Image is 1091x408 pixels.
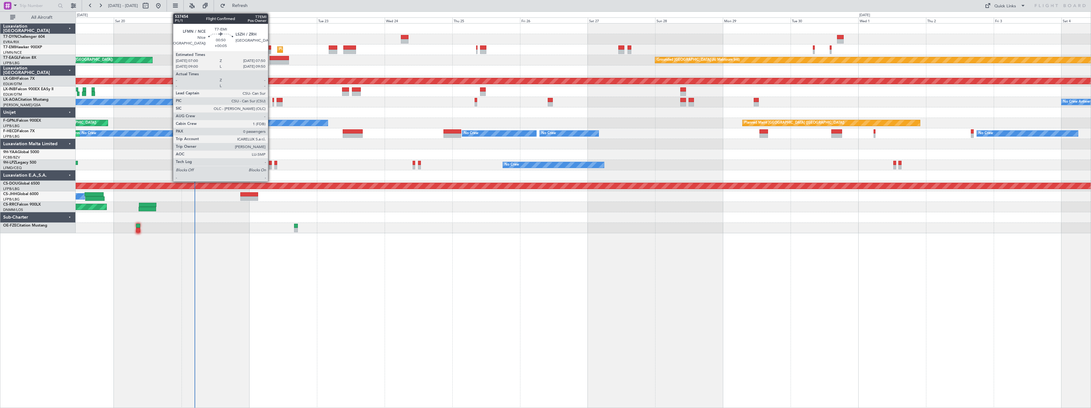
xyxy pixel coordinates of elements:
div: Grounded [GEOGRAPHIC_DATA] (Al Maktoum Intl) [657,55,740,65]
a: LFMN/NCE [3,50,22,55]
span: 9H-LPZ [3,161,16,165]
a: LX-AOACitation Mustang [3,98,49,102]
a: F-GPNJFalcon 900EX [3,119,41,123]
div: No Crew [228,118,243,128]
div: Fri 26 [520,17,588,23]
div: Fri 19 [46,17,114,23]
a: LFPB/LBG [3,187,20,191]
div: [DATE] [77,13,88,18]
div: No Crew [978,129,993,138]
span: Refresh [227,3,253,8]
div: No Crew [541,129,556,138]
button: All Aircraft [7,12,69,23]
a: DNMM/LOS [3,207,23,212]
span: LX-INB [3,87,16,91]
a: T7-DYNChallenger 604 [3,35,45,39]
div: [DATE] [859,13,870,18]
a: LX-INBFalcon 900EX EASy II [3,87,53,91]
div: Tue 30 [791,17,858,23]
a: EVRA/RIX [3,40,19,44]
div: Wed 1 [858,17,926,23]
span: F-HECD [3,129,17,133]
div: Wed 24 [385,17,452,23]
div: Mon 29 [723,17,791,23]
a: LFPB/LBG [3,197,20,202]
span: T7-EMI [3,45,16,49]
div: Quick Links [994,3,1016,10]
div: No Crew [504,160,519,170]
a: CS-JHHGlobal 6000 [3,192,38,196]
span: CS-JHH [3,192,17,196]
a: LFPB/LBG [3,61,20,65]
div: Sat 27 [588,17,655,23]
a: FCBB/BZV [3,155,20,160]
span: [DATE] - [DATE] [108,3,138,9]
div: Mon 22 [249,17,317,23]
span: LX-AOA [3,98,18,102]
span: CS-DOU [3,182,18,186]
input: Trip Number [19,1,56,10]
span: 9H-YAA [3,150,17,154]
div: Planned Maint [GEOGRAPHIC_DATA] ([GEOGRAPHIC_DATA]) [744,118,844,128]
a: OE-FZECitation Mustang [3,224,47,228]
a: LFPB/LBG [3,124,20,128]
a: 9H-YAAGlobal 5000 [3,150,39,154]
span: T7-DYN [3,35,17,39]
div: Planned Maint [GEOGRAPHIC_DATA] [279,45,340,54]
a: 9H-LPZLegacy 500 [3,161,36,165]
span: LX-GBH [3,77,17,81]
button: Quick Links [982,1,1029,11]
div: No Crew [82,129,96,138]
a: CS-RRCFalcon 900LX [3,203,41,207]
a: [PERSON_NAME]/QSA [3,103,41,107]
div: Tue 23 [317,17,385,23]
div: Fri 3 [994,17,1061,23]
div: Sat 20 [114,17,182,23]
div: Thu 2 [926,17,994,23]
span: All Aircraft [17,15,67,20]
div: Sun 28 [655,17,723,23]
a: LFPB/LBG [3,134,20,139]
div: Sun 21 [182,17,249,23]
span: OE-FZE [3,224,17,228]
a: T7-EMIHawker 900XP [3,45,42,49]
a: T7-EAGLFalcon 8X [3,56,36,60]
span: CS-RRC [3,203,17,207]
button: Refresh [217,1,255,11]
a: LFMD/CEQ [3,166,22,170]
a: CS-DOUGlobal 6500 [3,182,40,186]
div: Thu 25 [452,17,520,23]
a: F-HECDFalcon 7X [3,129,35,133]
a: EDLW/DTM [3,82,22,86]
a: LX-GBHFalcon 7X [3,77,35,81]
span: F-GPNJ [3,119,17,123]
span: T7-EAGL [3,56,19,60]
div: No Crew [464,129,478,138]
a: EDLW/DTM [3,92,22,97]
